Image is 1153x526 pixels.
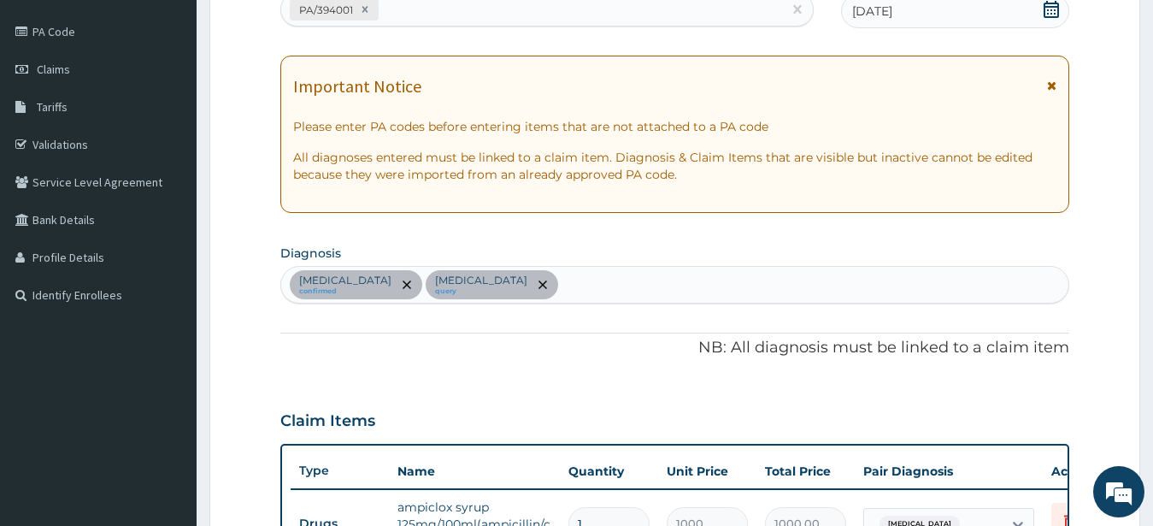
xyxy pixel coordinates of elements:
[293,77,421,96] h1: Important Notice
[293,149,1057,183] p: All diagnoses entered must be linked to a claim item. Diagnosis & Claim Items that are visible bu...
[32,86,69,128] img: d_794563401_company_1708531726252_794563401
[435,287,527,296] small: query
[399,277,415,293] span: remove selection option
[435,274,527,287] p: [MEDICAL_DATA]
[89,96,287,118] div: Chat with us now
[852,3,892,20] span: [DATE]
[535,277,550,293] span: remove selection option
[291,455,389,487] th: Type
[293,118,1057,135] p: Please enter PA codes before entering items that are not attached to a PA code
[299,274,391,287] p: [MEDICAL_DATA]
[855,454,1043,488] th: Pair Diagnosis
[99,156,236,328] span: We're online!
[37,99,68,115] span: Tariffs
[280,337,1070,359] p: NB: All diagnosis must be linked to a claim item
[37,62,70,77] span: Claims
[560,454,658,488] th: Quantity
[658,454,756,488] th: Unit Price
[1043,454,1128,488] th: Actions
[280,9,321,50] div: Minimize live chat window
[9,347,326,407] textarea: Type your message and hit 'Enter'
[389,454,560,488] th: Name
[280,245,341,262] label: Diagnosis
[756,454,855,488] th: Total Price
[299,287,391,296] small: confirmed
[280,412,375,431] h3: Claim Items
